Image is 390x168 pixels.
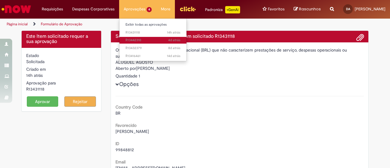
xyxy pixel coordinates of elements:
b: Email [115,159,126,165]
span: [PERSON_NAME] [115,129,149,134]
span: Despesas Corporativas [72,6,115,12]
p: +GenAi [225,6,240,13]
ul: Aprovações [119,18,187,61]
a: Exibir todas as aprovações [119,21,186,28]
time: 14/08/2025 09:31:07 [167,54,180,58]
div: Oferta para pagamentos em moeda nacional (BRL) que não caracterizem prestações de serviço, despes... [115,47,364,59]
div: [PERSON_NAME] [115,65,364,73]
span: Requisições [42,6,63,12]
span: 14d atrás [167,54,180,58]
button: Aprovar [27,96,58,107]
span: 99848812 [115,147,134,152]
span: Favoritos [268,6,285,12]
div: Solicitada [26,59,97,65]
span: 14h atrás [167,30,180,35]
span: R13442310 [126,38,180,43]
b: Favorecido [115,123,136,128]
time: 27/08/2025 18:23:35 [26,73,43,78]
h4: Solicitação de aprovação para Item solicitado R13431118 [115,34,364,39]
div: Quantidade 1 [115,73,364,79]
label: Aberto por [115,65,136,71]
span: 8d atrás [168,46,180,50]
span: 4d atrás [168,38,180,42]
span: BR [115,110,120,116]
div: Padroniza [205,6,240,13]
div: 27/08/2025 18:23:35 [26,72,97,78]
span: 14h atrás [26,73,43,78]
span: R13432379 [126,46,180,51]
ul: Trilhas de página [5,19,255,30]
time: 20/08/2025 13:19:49 [168,46,180,50]
a: Aberto R13442310 : [119,37,186,44]
span: 4 [147,7,152,12]
a: Página inicial [7,22,28,27]
span: R13431118 [126,30,180,35]
label: Criado em [26,66,46,72]
h4: Este Item solicitado requer a sua aprovação [26,34,97,45]
span: DA [346,7,350,11]
img: click_logo_yellow_360x200.png [179,4,196,13]
img: ServiceNow [1,3,32,15]
time: 27/08/2025 18:23:35 [167,30,180,35]
time: 24/08/2025 11:50:13 [168,38,180,42]
div: ALUGUEL AGOSTO [115,59,364,65]
b: Country Code [115,104,143,110]
span: Rascunhos [299,6,321,12]
b: ID [115,141,119,146]
a: Formulário de Aprovação [41,22,82,27]
label: Aprovação para [26,80,56,86]
a: Aberto R13431118 : [119,29,186,36]
label: Estado [26,52,39,59]
span: R13416461 [126,54,180,59]
div: R13431118 [26,86,97,92]
a: Aberto R13416461 : [119,53,186,59]
span: [PERSON_NAME] [355,6,385,12]
span: More [161,6,170,12]
span: Aprovações [124,6,145,12]
a: Rascunhos [294,6,321,12]
button: Rejeitar [64,96,96,107]
a: Aberto R13432379 : [119,45,186,52]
